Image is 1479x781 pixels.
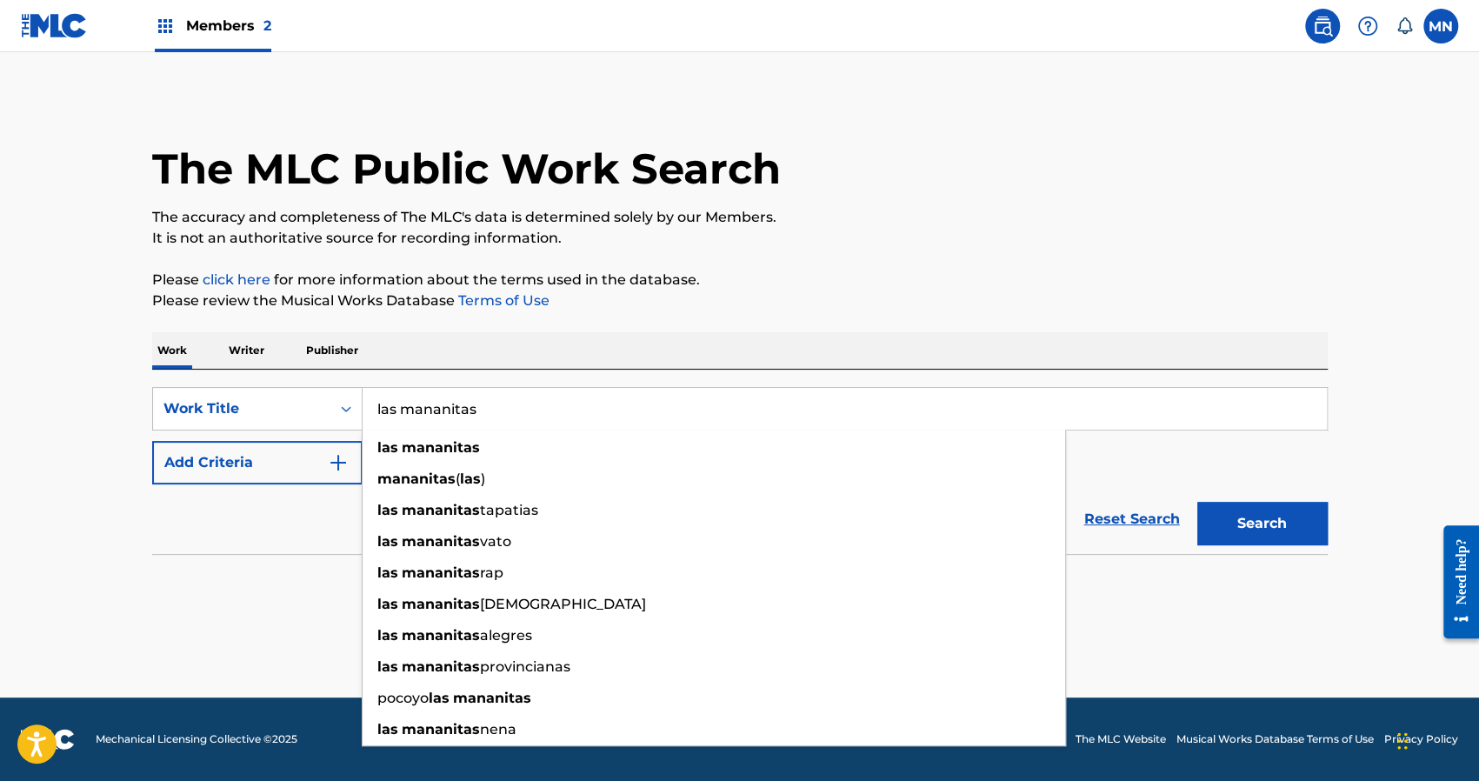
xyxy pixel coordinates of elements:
[377,596,398,612] strong: las
[263,17,271,34] span: 2
[377,502,398,518] strong: las
[223,332,270,369] p: Writer
[377,690,429,706] span: pocoyo
[152,441,363,484] button: Add Criteria
[1384,731,1458,747] a: Privacy Policy
[21,729,75,750] img: logo
[1396,17,1413,35] div: Notifications
[1430,512,1479,652] iframe: Resource Center
[377,627,398,644] strong: las
[152,332,192,369] p: Work
[480,658,570,675] span: provincianas
[480,596,646,612] span: [DEMOGRAPHIC_DATA]
[402,596,480,612] strong: mananitas
[480,502,538,518] span: tapatias
[402,721,480,738] strong: mananitas
[1350,9,1385,43] div: Help
[152,290,1328,311] p: Please review the Musical Works Database
[1423,9,1458,43] div: User Menu
[377,721,398,738] strong: las
[96,731,297,747] span: Mechanical Licensing Collective © 2025
[301,332,363,369] p: Publisher
[402,658,480,675] strong: mananitas
[377,471,456,487] strong: mananitas
[402,439,480,456] strong: mananitas
[155,16,176,37] img: Top Rightsholders
[1305,9,1340,43] a: Public Search
[456,471,460,487] span: (
[1397,715,1408,767] div: Drag
[152,228,1328,249] p: It is not an authoritative source for recording information.
[1312,16,1333,37] img: search
[480,564,503,581] span: rap
[377,658,398,675] strong: las
[152,207,1328,228] p: The accuracy and completeness of The MLC's data is determined solely by our Members.
[455,292,550,309] a: Terms of Use
[1176,731,1374,747] a: Musical Works Database Terms of Use
[328,452,349,473] img: 9d2ae6d4665cec9f34b9.svg
[203,271,270,288] a: click here
[377,439,398,456] strong: las
[460,471,481,487] strong: las
[1076,731,1166,747] a: The MLC Website
[480,533,511,550] span: vato
[152,143,781,195] h1: The MLC Public Work Search
[402,533,480,550] strong: mananitas
[402,564,480,581] strong: mananitas
[402,627,480,644] strong: mananitas
[163,398,320,419] div: Work Title
[21,13,88,38] img: MLC Logo
[186,16,271,36] span: Members
[1392,698,1479,781] iframe: Chat Widget
[1197,502,1328,545] button: Search
[402,502,480,518] strong: mananitas
[453,690,531,706] strong: mananitas
[481,471,485,487] span: )
[377,533,398,550] strong: las
[1076,500,1189,538] a: Reset Search
[152,387,1328,554] form: Search Form
[480,721,516,738] span: nena
[1357,16,1378,37] img: help
[377,564,398,581] strong: las
[429,690,450,706] strong: las
[152,270,1328,290] p: Please for more information about the terms used in the database.
[480,627,532,644] span: alegres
